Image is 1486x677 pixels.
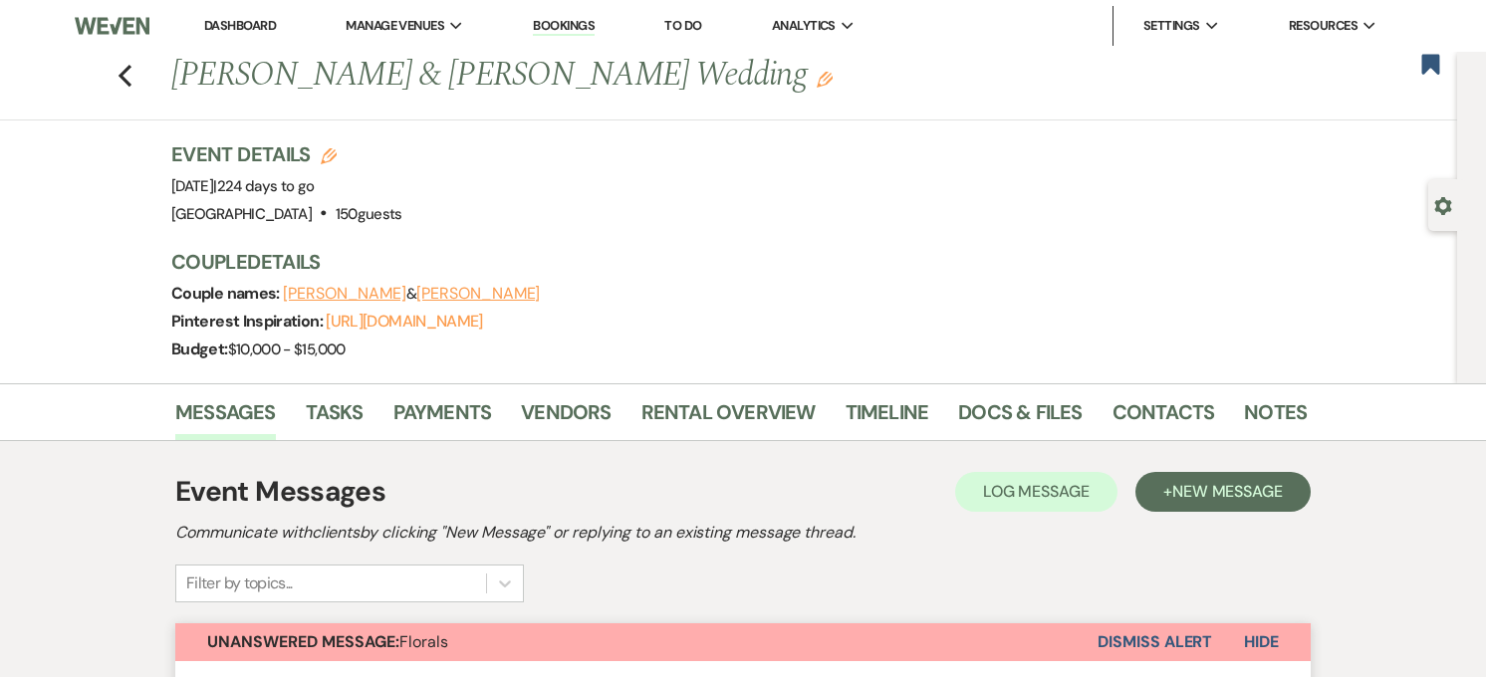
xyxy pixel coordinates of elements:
[213,176,314,196] span: |
[171,311,326,332] span: Pinterest Inspiration:
[846,396,929,440] a: Timeline
[533,17,595,36] a: Bookings
[217,176,315,196] span: 224 days to go
[171,338,228,359] span: Budget:
[171,140,402,168] h3: Event Details
[983,481,1090,502] span: Log Message
[283,284,540,304] span: &
[306,396,364,440] a: Tasks
[207,631,448,652] span: Florals
[171,52,1064,100] h1: [PERSON_NAME] & [PERSON_NAME] Wedding
[228,339,346,359] span: $10,000 - $15,000
[186,571,293,595] div: Filter by topics...
[817,70,833,88] button: Edit
[171,283,283,304] span: Couple names:
[416,286,540,302] button: [PERSON_NAME]
[283,286,406,302] button: [PERSON_NAME]
[393,396,492,440] a: Payments
[171,248,1287,276] h3: Couple Details
[207,631,399,652] strong: Unanswered Message:
[326,311,482,332] a: [URL][DOMAIN_NAME]
[336,204,402,224] span: 150 guests
[171,204,312,224] span: [GEOGRAPHIC_DATA]
[175,521,1311,545] h2: Communicate with clients by clicking "New Message" or replying to an existing message thread.
[641,396,816,440] a: Rental Overview
[175,623,1098,661] button: Unanswered Message:Florals
[204,17,276,34] a: Dashboard
[75,5,149,47] img: Weven Logo
[772,16,836,36] span: Analytics
[1244,631,1279,652] span: Hide
[1135,472,1311,512] button: +New Message
[955,472,1117,512] button: Log Message
[1098,623,1212,661] button: Dismiss Alert
[1434,195,1452,214] button: Open lead details
[1212,623,1311,661] button: Hide
[346,16,444,36] span: Manage Venues
[175,396,276,440] a: Messages
[958,396,1082,440] a: Docs & Files
[1289,16,1358,36] span: Resources
[171,176,315,196] span: [DATE]
[521,396,611,440] a: Vendors
[1143,16,1200,36] span: Settings
[175,471,385,513] h1: Event Messages
[1172,481,1283,502] span: New Message
[1113,396,1215,440] a: Contacts
[664,17,701,34] a: To Do
[1244,396,1307,440] a: Notes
